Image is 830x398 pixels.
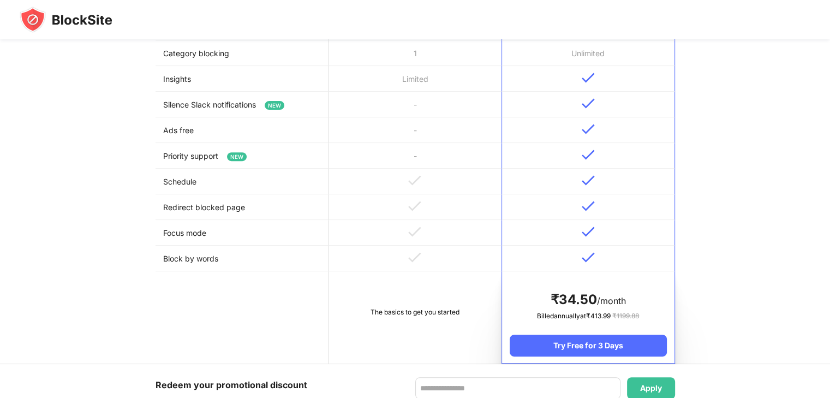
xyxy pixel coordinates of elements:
img: v-blue.svg [582,227,595,237]
img: v-grey.svg [408,201,421,211]
td: Unlimited [501,40,674,66]
td: Schedule [156,169,329,194]
img: v-blue.svg [582,252,595,263]
td: Priority support [156,143,329,169]
td: Insights [156,66,329,92]
div: /month [510,291,666,308]
div: Billed annually at ₹ 413.99 [510,311,666,322]
div: The basics to get you started [336,307,494,318]
div: Redeem your promotional discount [156,377,307,393]
td: - [329,92,501,117]
span: ₹ 34.50 [551,292,597,307]
td: Silence Slack notifications [156,92,329,117]
span: NEW [265,101,284,110]
td: Ads free [156,117,329,143]
img: v-blue.svg [582,175,595,186]
img: v-grey.svg [408,227,421,237]
img: blocksite-icon-black.svg [20,7,112,33]
td: - [329,117,501,143]
div: Apply [640,384,662,393]
td: Focus mode [156,220,329,246]
img: v-grey.svg [408,175,421,186]
div: Try Free for 3 Days [510,335,666,357]
img: v-blue.svg [582,73,595,83]
img: v-blue.svg [582,124,595,134]
td: Limited [329,66,501,92]
span: ₹ 1199.88 [612,312,639,320]
img: v-blue.svg [582,201,595,211]
td: - [329,143,501,169]
td: 1 [329,40,501,66]
td: Category blocking [156,40,329,66]
img: v-blue.svg [582,150,595,160]
td: Redirect blocked page [156,194,329,220]
td: Block by words [156,246,329,271]
img: v-grey.svg [408,252,421,263]
span: NEW [227,152,247,161]
img: v-blue.svg [582,98,595,109]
